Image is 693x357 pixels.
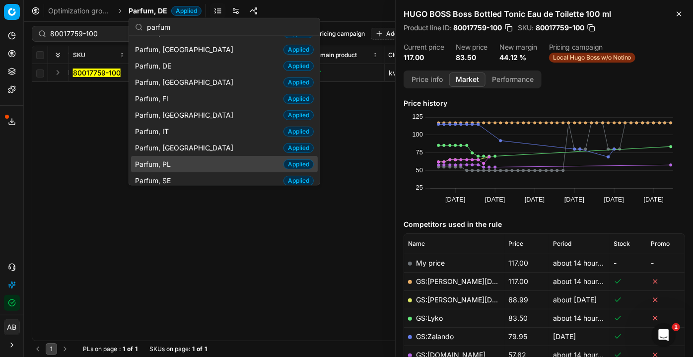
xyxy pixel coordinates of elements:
[135,143,237,152] span: Parfum, [GEOGRAPHIC_DATA]
[553,259,616,267] span: about 14 hours ago
[508,314,528,322] span: 83.50
[416,295,543,304] a: GS:[PERSON_NAME][DOMAIN_NAME]
[50,29,159,39] input: Search by SKU or title
[52,67,64,78] button: Expand
[553,332,576,341] span: [DATE]
[135,93,172,103] span: Parfum, FI
[83,345,138,353] div: :
[46,343,57,355] button: 1
[404,44,444,51] dt: Current price
[283,159,314,169] span: Applied
[553,314,616,322] span: about 14 hours ago
[508,332,527,341] span: 79.95
[564,196,584,203] text: [DATE]
[508,277,528,286] span: 117.00
[404,8,685,20] h2: HUGO BOSS Boss Bottled Tonic Eau de Toilette 100 ml
[518,24,534,31] span: SKU :
[135,44,237,54] span: Parfum, [GEOGRAPHIC_DATA]
[416,277,543,286] a: GS:[PERSON_NAME][DOMAIN_NAME]
[508,259,528,267] span: 117.00
[135,175,175,185] span: Parfum, SE
[389,68,455,78] div: kvi
[404,98,685,108] h5: Price history
[283,28,314,38] span: Applied
[283,176,314,186] span: Applied
[73,68,121,78] button: 80017759-100
[283,143,314,153] span: Applied
[652,323,676,347] iframe: Intercom live chat
[604,196,624,203] text: [DATE]
[48,6,112,16] a: Optimization groups
[135,61,175,71] span: Parfum, DE
[413,113,423,120] text: 125
[129,6,202,16] span: Parfum, DEApplied
[404,219,685,229] h5: Competitors used in the rule
[371,28,417,40] button: Add filter
[485,72,540,87] button: Performance
[283,45,314,55] span: Applied
[73,69,121,77] mark: 80017759-100
[32,343,44,355] button: Go to previous page
[416,166,423,174] text: 50
[445,196,465,203] text: [DATE]
[456,53,487,63] dd: 83.50
[508,295,528,304] span: 68.99
[404,24,451,31] span: Product line ID :
[283,77,314,87] span: Applied
[4,320,19,335] span: AB
[647,254,685,272] td: -
[536,23,584,33] span: 80017759-100
[127,345,133,353] strong: of
[485,196,505,203] text: [DATE]
[389,51,409,59] span: Cluster
[416,184,423,191] text: 25
[129,6,167,16] span: Parfum, DE
[73,51,85,59] span: SKU
[416,314,443,322] a: GS:Lyko
[549,53,635,63] span: Local Hugo Boss w/o Notino
[192,345,195,353] strong: 1
[314,51,357,59] span: Is main product
[553,240,571,248] span: Period
[123,345,125,353] strong: 1
[312,28,369,40] button: Pricing campaign
[549,44,635,51] dt: Pricing campaign
[129,36,320,185] div: Suggestions
[610,254,647,272] td: -
[83,345,117,353] span: PLs on page
[147,17,314,37] input: Search groups...
[52,49,64,61] button: Expand all
[404,53,444,63] dd: 117.00
[553,277,616,286] span: about 14 hours ago
[171,6,202,16] span: Applied
[205,345,207,353] strong: 1
[614,240,630,248] span: Stock
[456,44,487,51] dt: New price
[135,345,138,353] strong: 1
[149,345,190,353] span: SKUs on page :
[4,319,20,335] button: AB
[135,126,173,136] span: Parfum, IT
[525,196,545,203] text: [DATE]
[651,240,670,248] span: Promo
[32,343,71,355] nav: pagination
[135,159,175,169] span: Parfum, PL
[413,131,423,138] text: 100
[644,196,664,203] text: [DATE]
[499,53,537,63] dd: 44.12 %
[283,94,314,104] span: Applied
[416,148,423,156] text: 75
[408,240,425,248] span: Name
[672,323,680,331] span: 1
[553,295,597,304] span: about [DATE]
[283,127,314,137] span: Applied
[59,343,71,355] button: Go to next page
[135,77,237,87] span: Parfum, [GEOGRAPHIC_DATA]
[135,28,176,38] span: Parfum, CH
[416,332,454,341] a: GS:Zalando
[283,61,314,71] span: Applied
[453,23,502,33] span: 80017759-100
[449,72,485,87] button: Market
[48,6,202,16] nav: breadcrumb
[416,259,445,267] span: My price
